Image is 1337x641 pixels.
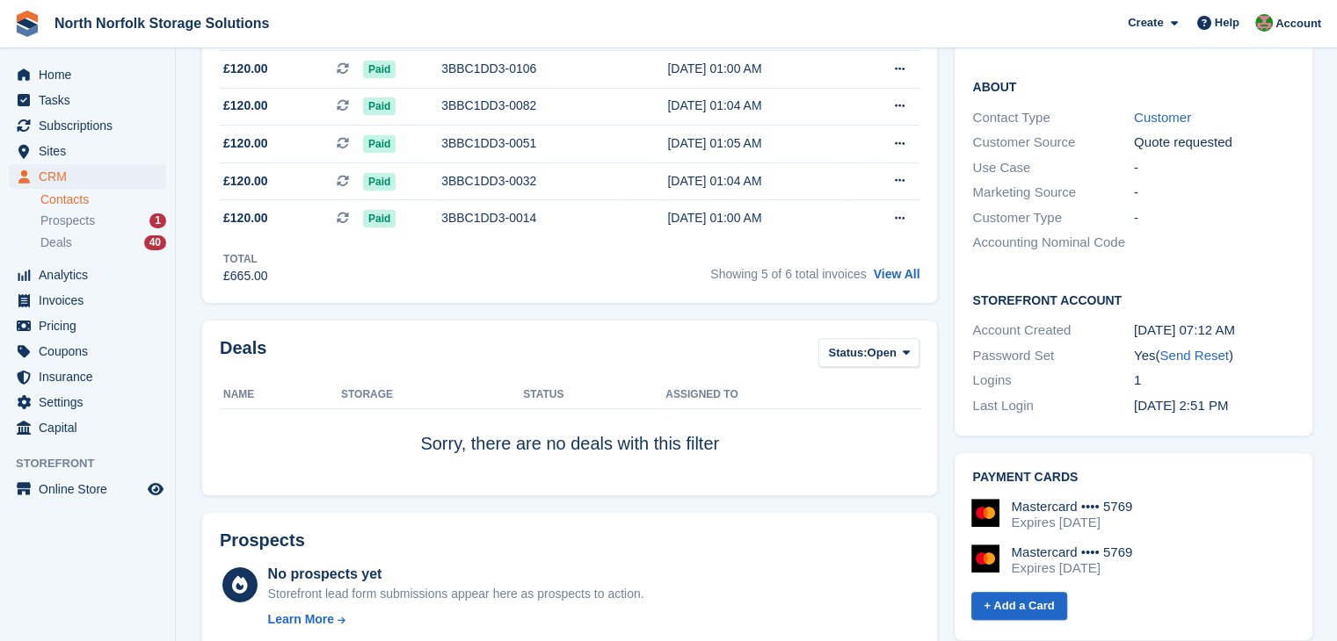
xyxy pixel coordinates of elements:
div: [DATE] 01:00 AM [667,60,848,78]
span: £120.00 [223,209,268,227]
th: Name [220,381,341,409]
a: menu [9,263,166,287]
span: Paid [363,135,396,153]
div: £665.00 [223,267,268,285]
a: menu [9,339,166,364]
th: Assigned to [665,381,919,409]
h2: Prospects [220,530,305,551]
span: Help [1215,14,1239,32]
div: Account Created [972,320,1134,341]
span: CRM [39,164,144,189]
div: 1 [149,213,166,228]
div: Mastercard •••• 5769 [1011,544,1132,560]
a: menu [9,313,166,338]
span: Deals [40,234,72,251]
span: Open [867,344,896,362]
span: Prospects [40,212,95,229]
span: Showing 5 of 6 total invoices [710,267,866,281]
a: menu [9,62,166,87]
span: £120.00 [223,60,268,78]
a: Prospects 1 [40,212,166,230]
div: - [1134,208,1296,228]
a: Send Reset [1159,348,1228,363]
span: £120.00 [223,172,268,191]
a: menu [9,113,166,138]
span: £120.00 [223,134,268,153]
img: Mastercard Logo [971,499,999,527]
a: menu [9,88,166,112]
div: Accounting Nominal Code [972,233,1134,253]
span: Paid [363,61,396,78]
span: Paid [363,210,396,227]
span: Online Store [39,477,144,501]
div: 1 [1134,371,1296,391]
img: Mastercard Logo [971,544,999,573]
div: 40 [144,235,166,250]
span: Status: [828,344,867,362]
div: Yes [1134,346,1296,366]
a: menu [9,164,166,189]
a: menu [9,390,166,414]
h2: About [972,77,1295,95]
a: View All [874,267,920,281]
span: Account [1275,15,1321,32]
div: 3BBC1DD3-0106 [441,60,624,78]
a: Preview store [145,479,166,500]
span: Pricing [39,313,144,338]
a: menu [9,139,166,163]
span: ( ) [1155,348,1232,363]
span: Settings [39,390,144,414]
a: menu [9,364,166,389]
th: Status [523,381,665,409]
a: Contacts [40,191,166,208]
div: No prospects yet [268,564,644,585]
div: Last Login [972,396,1134,416]
div: Password Set [972,346,1134,366]
span: Paid [363,173,396,191]
div: Storefront lead form submissions appear here as prospects to action. [268,585,644,603]
h2: Storefront Account [972,291,1295,308]
span: Paid [363,97,396,115]
span: Sorry, there are no deals with this filter [420,434,719,453]
span: Create [1128,14,1163,32]
div: Contact Type [972,108,1134,128]
div: Learn More [268,610,334,629]
th: Storage [341,381,523,409]
div: Logins [972,371,1134,391]
div: [DATE] 01:04 AM [667,172,848,191]
span: Invoices [39,288,144,313]
div: 3BBC1DD3-0082 [441,97,624,115]
div: Expires [DATE] [1011,560,1132,576]
div: - [1134,158,1296,178]
span: Sites [39,139,144,163]
a: Deals 40 [40,234,166,252]
a: menu [9,477,166,501]
span: Analytics [39,263,144,287]
h2: Payment cards [972,471,1295,485]
div: 3BBC1DD3-0032 [441,172,624,191]
div: Quote requested [1134,133,1296,153]
button: Status: Open [818,338,919,367]
span: Capital [39,415,144,440]
div: Marketing Source [972,183,1134,203]
div: Use Case [972,158,1134,178]
span: Coupons [39,339,144,364]
div: Mastercard •••• 5769 [1011,499,1132,515]
time: 2025-04-29 13:51:06 UTC [1134,398,1228,413]
div: 3BBC1DD3-0051 [441,134,624,153]
span: Insurance [39,364,144,389]
span: £120.00 [223,97,268,115]
a: menu [9,415,166,440]
div: 3BBC1DD3-0014 [441,209,624,227]
a: Learn More [268,610,644,629]
div: Customer Type [972,208,1134,228]
a: + Add a Card [971,592,1066,621]
div: Customer Source [972,133,1134,153]
div: Total [223,251,268,267]
span: Storefront [16,455,175,472]
div: [DATE] 01:05 AM [667,134,848,153]
div: [DATE] 07:12 AM [1134,320,1296,341]
img: stora-icon-8386f47178a22dfd0bd8f6a31ec36ba5ce8667c1dd55bd0f319d3a0aa187defe.svg [14,11,40,37]
span: Home [39,62,144,87]
div: - [1134,183,1296,203]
